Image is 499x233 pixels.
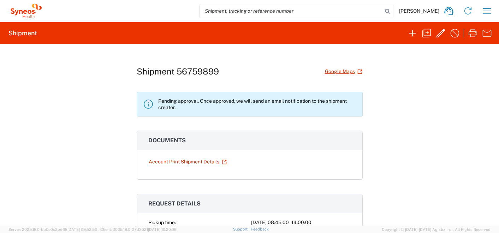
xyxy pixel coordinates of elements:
span: [DATE] 10:20:09 [148,227,177,232]
span: Client: 2025.18.0-27d3021 [100,227,177,232]
h2: Shipment [8,29,37,37]
span: Copyright © [DATE]-[DATE] Agistix Inc., All Rights Reserved [382,226,491,233]
input: Shipment, tracking or reference number [200,4,382,18]
span: [PERSON_NAME] [399,8,439,14]
span: Pickup time: [148,220,176,225]
a: Feedback [251,227,269,231]
a: Support [233,227,251,231]
span: [DATE] 09:52:52 [67,227,97,232]
div: [DATE] 08:45:00 - 14:00:00 [251,219,351,226]
a: Google Maps [325,65,363,78]
h1: Shipment 56759899 [137,66,219,77]
span: Documents [148,137,186,144]
a: Account Print Shipment Details [148,156,227,168]
p: Pending approval. Once approved, we will send an email notification to the shipment creator. [158,98,357,110]
span: Server: 2025.18.0-bb0e0c2bd68 [8,227,97,232]
span: Request details [148,200,201,207]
